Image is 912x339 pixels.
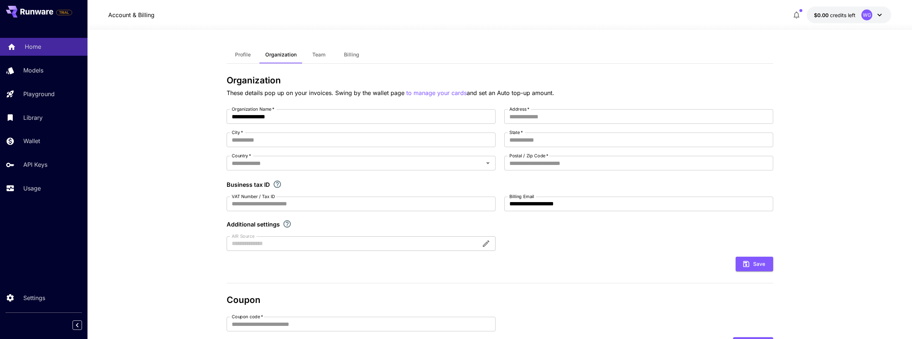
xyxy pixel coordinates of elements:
[232,193,275,200] label: VAT Number / Tax ID
[814,12,830,18] span: $0.00
[23,66,43,75] p: Models
[23,160,47,169] p: API Keys
[23,90,55,98] p: Playground
[736,257,773,272] button: Save
[23,184,41,193] p: Usage
[25,42,41,51] p: Home
[265,51,297,58] span: Organization
[312,51,325,58] span: Team
[509,193,534,200] label: Billing Email
[56,10,72,15] span: TRIAL
[509,129,523,135] label: State
[406,88,467,98] button: to manage your cards
[483,158,493,168] button: Open
[273,180,282,189] svg: If you are a business tax registrant, please enter your business tax ID here.
[509,106,529,112] label: Address
[227,180,270,189] p: Business tax ID
[73,320,82,330] button: Collapse sidebar
[108,11,154,19] a: Account & Billing
[23,293,45,302] p: Settings
[814,11,856,19] div: $0.00
[283,220,291,228] svg: Explore additional customization settings
[232,153,251,159] label: Country
[56,8,72,17] span: Add your payment card to enable full platform functionality.
[232,314,263,320] label: Coupon code
[509,153,548,159] label: Postal / Zip Code
[467,89,554,96] span: and set an Auto top-up amount.
[235,51,251,58] span: Profile
[227,89,406,96] span: These details pop up on your invoices. Swing by the wallet page
[344,51,359,58] span: Billing
[232,106,274,112] label: Organization Name
[23,113,43,122] p: Library
[232,129,243,135] label: City
[861,9,872,20] div: WG
[830,12,856,18] span: credits left
[108,11,154,19] nav: breadcrumb
[23,137,40,145] p: Wallet
[227,220,280,229] p: Additional settings
[78,319,87,332] div: Collapse sidebar
[227,75,773,86] h3: Organization
[232,233,254,239] label: AIR Source
[227,295,773,305] h3: Coupon
[807,7,891,23] button: $0.00WG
